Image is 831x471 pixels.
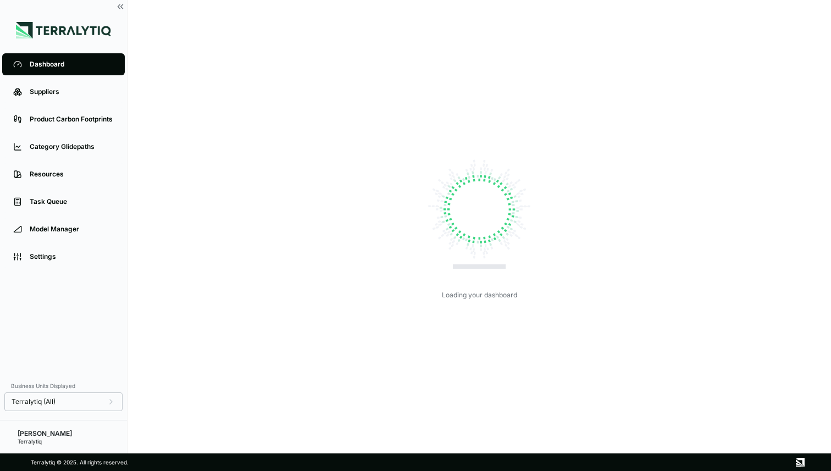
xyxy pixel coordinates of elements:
div: Settings [30,252,114,261]
img: Loading [424,154,534,264]
div: Business Units Displayed [4,379,123,392]
div: Product Carbon Footprints [30,115,114,124]
div: Dashboard [30,60,114,69]
div: Model Manager [30,225,114,234]
div: Terralytiq [18,438,72,445]
div: Suppliers [30,87,114,96]
span: Terralytiq (All) [12,397,56,406]
div: Resources [30,170,114,179]
div: Loading your dashboard [442,291,517,300]
div: Task Queue [30,197,114,206]
div: [PERSON_NAME] [18,429,72,438]
img: Logo [16,22,111,38]
div: Category Glidepaths [30,142,114,151]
